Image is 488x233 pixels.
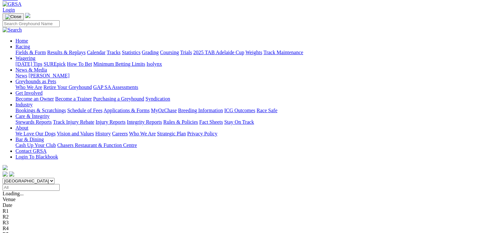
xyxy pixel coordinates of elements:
[55,96,92,102] a: Become a Trainer
[15,67,47,73] a: News & Media
[224,119,254,125] a: Stay On Track
[146,61,162,67] a: Isolynx
[15,142,56,148] a: Cash Up Your Club
[104,108,150,113] a: Applications & Forms
[264,50,303,55] a: Track Maintenance
[93,84,138,90] a: GAP SA Assessments
[142,50,159,55] a: Grading
[15,113,50,119] a: Care & Integrity
[87,50,105,55] a: Calendar
[3,13,24,20] button: Toggle navigation
[15,84,42,90] a: Who We Are
[15,61,485,67] div: Wagering
[3,197,485,202] div: Venue
[15,108,485,113] div: Industry
[15,73,27,78] a: News
[53,119,94,125] a: Track Injury Rebate
[127,119,162,125] a: Integrity Reports
[95,119,125,125] a: Injury Reports
[15,96,485,102] div: Get Involved
[15,119,485,125] div: Care & Integrity
[187,131,217,136] a: Privacy Policy
[151,108,177,113] a: MyOzChase
[28,73,69,78] a: [PERSON_NAME]
[15,38,28,44] a: Home
[15,102,33,107] a: Industry
[15,50,485,55] div: Racing
[3,214,485,220] div: R2
[15,55,35,61] a: Wagering
[193,50,244,55] a: 2025 TAB Adelaide Cup
[256,108,277,113] a: Race Safe
[15,137,44,142] a: Bar & Dining
[107,50,121,55] a: Tracks
[15,108,66,113] a: Bookings & Scratchings
[15,73,485,79] div: News & Media
[178,108,223,113] a: Breeding Information
[15,154,58,160] a: Login To Blackbook
[224,108,255,113] a: ICG Outcomes
[44,61,65,67] a: SUREpick
[15,84,485,90] div: Greyhounds as Pets
[15,131,55,136] a: We Love Our Dogs
[67,108,102,113] a: Schedule of Fees
[15,131,485,137] div: About
[3,165,8,170] img: logo-grsa-white.png
[160,50,179,55] a: Coursing
[3,184,60,191] input: Select date
[15,50,46,55] a: Fields & Form
[44,84,92,90] a: Retire Your Greyhound
[199,119,223,125] a: Fact Sheets
[15,142,485,148] div: Bar & Dining
[15,79,56,84] a: Greyhounds as Pets
[93,61,145,67] a: Minimum Betting Limits
[15,148,46,154] a: Contact GRSA
[9,171,14,177] img: twitter.svg
[57,142,137,148] a: Chasers Restaurant & Function Centre
[145,96,170,102] a: Syndication
[245,50,262,55] a: Weights
[15,119,52,125] a: Stewards Reports
[57,131,94,136] a: Vision and Values
[3,171,8,177] img: facebook.svg
[3,226,485,231] div: R4
[180,50,192,55] a: Trials
[3,191,24,196] span: Loading...
[122,50,141,55] a: Statistics
[15,96,54,102] a: Become an Owner
[3,1,22,7] img: GRSA
[95,131,111,136] a: History
[3,20,60,27] input: Search
[3,27,22,33] img: Search
[163,119,198,125] a: Rules & Policies
[15,125,28,131] a: About
[67,61,92,67] a: How To Bet
[15,90,43,96] a: Get Involved
[47,50,85,55] a: Results & Replays
[3,202,485,208] div: Date
[15,44,30,49] a: Racing
[157,131,186,136] a: Strategic Plan
[93,96,144,102] a: Purchasing a Greyhound
[3,220,485,226] div: R3
[112,131,128,136] a: Careers
[5,14,21,19] img: Close
[129,131,156,136] a: Who We Are
[25,13,30,18] img: logo-grsa-white.png
[3,7,15,13] a: Login
[3,208,485,214] div: R1
[15,61,42,67] a: [DATE] Tips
